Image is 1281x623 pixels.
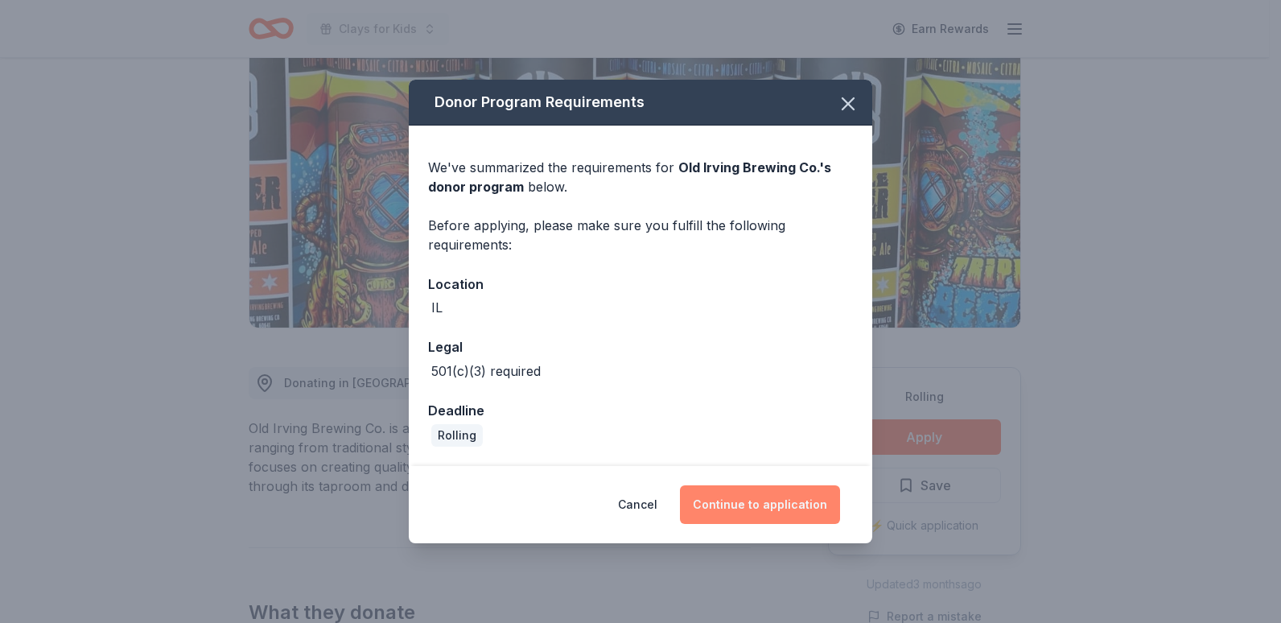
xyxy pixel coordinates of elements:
button: Continue to application [680,485,840,524]
div: IL [431,298,443,317]
div: 501(c)(3) required [431,361,541,381]
div: We've summarized the requirements for below. [428,158,853,196]
div: Donor Program Requirements [409,80,872,126]
div: Rolling [431,424,483,447]
div: Legal [428,336,853,357]
div: Location [428,274,853,295]
div: Deadline [428,400,853,421]
button: Cancel [618,485,657,524]
div: Before applying, please make sure you fulfill the following requirements: [428,216,853,254]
